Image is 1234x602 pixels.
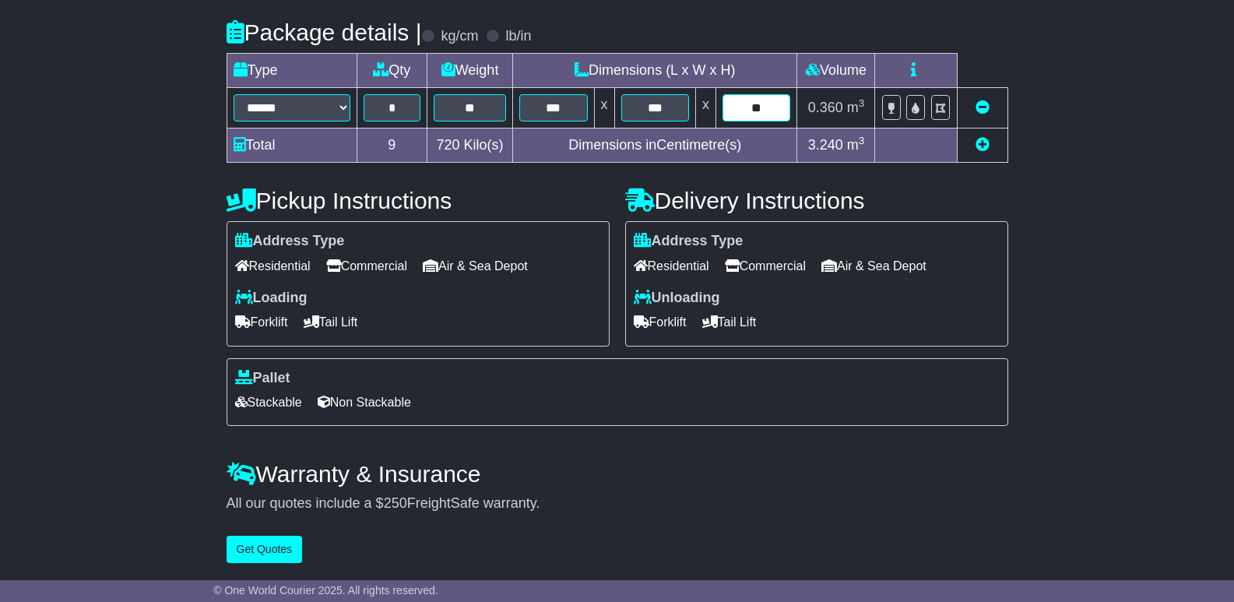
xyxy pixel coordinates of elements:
sup: 3 [859,97,865,109]
td: Kilo(s) [427,128,513,163]
span: 720 [437,137,460,153]
span: Air & Sea Depot [821,254,926,278]
span: 0.360 [808,100,843,115]
td: x [695,88,715,128]
h4: Delivery Instructions [625,188,1008,213]
label: Unloading [634,290,720,307]
a: Add new item [976,137,990,153]
td: Weight [427,54,513,88]
td: Volume [797,54,875,88]
label: lb/in [505,28,531,45]
span: Residential [634,254,709,278]
button: Get Quotes [227,536,303,563]
label: Loading [235,290,308,307]
label: Address Type [235,233,345,250]
span: 3.240 [808,137,843,153]
span: Tail Lift [304,310,358,334]
td: Dimensions (L x W x H) [513,54,797,88]
span: m [847,100,865,115]
span: m [847,137,865,153]
td: x [594,88,614,128]
span: Forklift [634,310,687,334]
span: Commercial [725,254,806,278]
div: All our quotes include a $ FreightSafe warranty. [227,495,1008,512]
label: kg/cm [441,28,478,45]
span: Commercial [326,254,407,278]
label: Pallet [235,370,290,387]
sup: 3 [859,135,865,146]
span: Residential [235,254,311,278]
td: 9 [357,128,427,163]
a: Remove this item [976,100,990,115]
span: Forklift [235,310,288,334]
span: Air & Sea Depot [423,254,528,278]
h4: Warranty & Insurance [227,461,1008,487]
td: Dimensions in Centimetre(s) [513,128,797,163]
label: Address Type [634,233,744,250]
h4: Package details | [227,19,422,45]
span: Non Stackable [318,390,411,414]
span: 250 [384,495,407,511]
td: Type [227,54,357,88]
td: Total [227,128,357,163]
span: © One World Courier 2025. All rights reserved. [213,584,438,597]
span: Tail Lift [702,310,757,334]
span: Stackable [235,390,302,414]
td: Qty [357,54,427,88]
h4: Pickup Instructions [227,188,610,213]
